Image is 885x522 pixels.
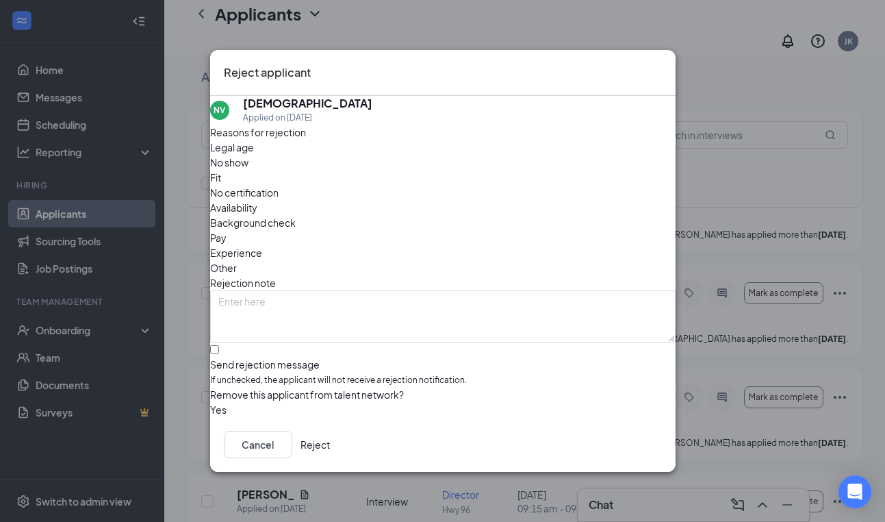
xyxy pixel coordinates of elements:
[210,388,404,401] span: Remove this applicant from talent network?
[214,104,225,116] div: NV
[838,475,871,508] div: Open Intercom Messenger
[210,358,676,371] div: Send rejection message
[210,374,676,387] span: If unchecked, the applicant will not receive a rejection notification.
[210,402,227,417] span: Yes
[210,170,221,185] span: Fit
[243,111,372,125] div: Applied on [DATE]
[210,155,248,170] span: No show
[210,345,219,354] input: Send rejection messageIf unchecked, the applicant will not receive a rejection notification.
[210,260,237,275] span: Other
[210,277,276,289] span: Rejection note
[210,215,296,230] span: Background check
[210,140,254,155] span: Legal age
[243,96,372,111] h5: [DEMOGRAPHIC_DATA]
[300,431,330,458] button: Reject
[224,431,292,458] button: Cancel
[210,126,306,138] span: Reasons for rejection
[210,200,257,215] span: Availability
[210,245,262,260] span: Experience
[210,185,279,200] span: No certification
[210,230,227,245] span: Pay
[224,64,311,82] h3: Reject applicant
